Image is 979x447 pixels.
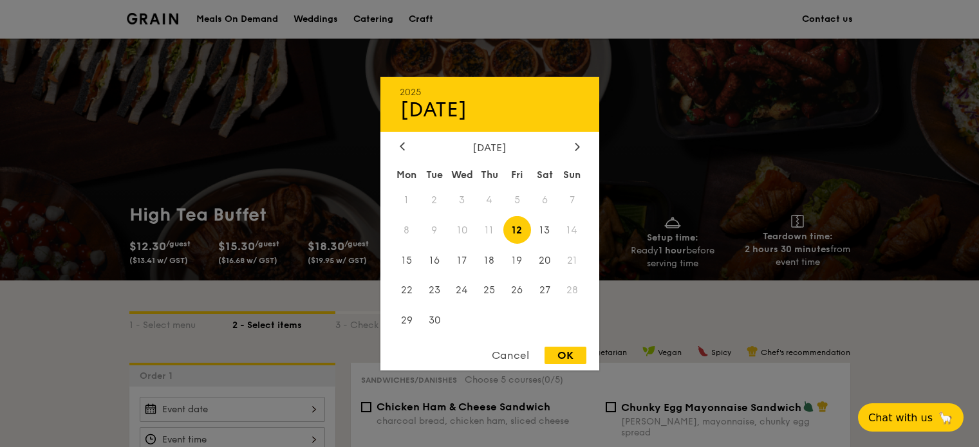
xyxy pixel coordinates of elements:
div: Wed [448,163,476,186]
div: Fri [503,163,531,186]
span: 6 [531,186,559,214]
span: 🦙 [938,410,953,425]
span: 20 [531,246,559,274]
div: [DATE] [400,97,580,122]
span: 1 [393,186,421,214]
span: 19 [503,246,531,274]
div: Sun [559,163,586,186]
span: 15 [393,246,421,274]
span: 5 [503,186,531,214]
div: Thu [476,163,503,186]
span: 27 [531,277,559,304]
span: 18 [476,246,503,274]
span: Chat with us [868,412,933,424]
span: 13 [531,216,559,244]
span: 25 [476,277,503,304]
div: 2025 [400,86,580,97]
span: 8 [393,216,421,244]
span: 4 [476,186,503,214]
div: [DATE] [400,141,580,153]
span: 22 [393,277,421,304]
div: Sat [531,163,559,186]
span: 29 [393,307,421,334]
div: Mon [393,163,421,186]
span: 17 [448,246,476,274]
span: 14 [559,216,586,244]
span: 30 [420,307,448,334]
span: 26 [503,277,531,304]
span: 7 [559,186,586,214]
span: 21 [559,246,586,274]
span: 12 [503,216,531,244]
div: Cancel [479,347,542,364]
span: 11 [476,216,503,244]
button: Chat with us🦙 [858,403,964,432]
span: 10 [448,216,476,244]
span: 3 [448,186,476,214]
span: 24 [448,277,476,304]
div: OK [545,347,586,364]
span: 16 [420,246,448,274]
span: 2 [420,186,448,214]
span: 28 [559,277,586,304]
span: 23 [420,277,448,304]
div: Tue [420,163,448,186]
span: 9 [420,216,448,244]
